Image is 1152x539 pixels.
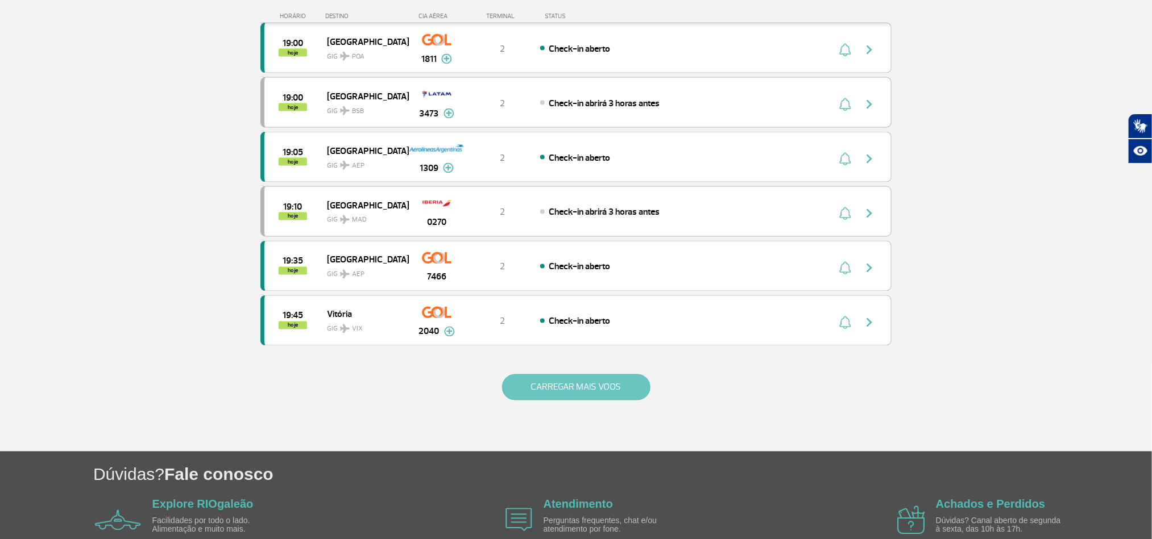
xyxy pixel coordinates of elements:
[340,52,350,61] img: destiny_airplane.svg
[340,270,350,279] img: destiny_airplane.svg
[544,498,613,511] a: Atendimento
[505,508,532,532] img: airplane icon
[444,108,454,119] img: mais-info-painel-voo.svg
[340,106,350,115] img: destiny_airplane.svg
[283,94,303,102] span: 2025-09-24 19:00:00
[152,498,254,511] a: Explore RIOgaleão
[1128,114,1152,164] div: Plugin de acessibilidade da Hand Talk.
[863,207,876,220] img: seta-direita-painel-voo.svg
[93,463,1152,486] h1: Dúvidas?
[264,12,326,20] div: HORÁRIO
[283,148,303,156] span: 2025-09-24 19:05:00
[544,517,674,534] p: Perguntas frequentes, chat e/ou atendimento por fone.
[839,316,851,329] img: sino-painel-voo.svg
[283,312,303,320] span: 2025-09-24 19:45:00
[352,106,364,116] span: BSB
[549,261,610,273] span: Check-in aberto
[421,52,437,66] span: 1811
[465,12,539,20] div: TERMINAL
[1128,139,1152,164] button: Abrir recursos assistivos.
[549,152,610,164] span: Check-in aberto
[327,154,400,171] span: GIG
[863,152,876,166] img: seta-direita-painel-voo.svg
[352,270,364,280] span: AEP
[420,161,438,175] span: 1309
[549,43,610,55] span: Check-in aberto
[427,270,446,284] span: 7466
[340,324,350,333] img: destiny_airplane.svg
[352,161,364,171] span: AEP
[279,103,307,111] span: hoje
[419,325,440,339] span: 2040
[443,163,454,173] img: mais-info-painel-voo.svg
[500,98,505,109] span: 2
[327,100,400,116] span: GIG
[95,510,141,530] img: airplane icon
[279,158,307,166] span: hoje
[839,43,851,57] img: sino-painel-voo.svg
[1128,114,1152,139] button: Abrir tradutor de língua de sinais.
[283,257,303,265] span: 2025-09-24 19:35:00
[549,207,660,218] span: Check-in abrirá 3 horas antes
[427,216,446,229] span: 0270
[839,152,851,166] img: sino-painel-voo.svg
[352,215,367,225] span: MAD
[863,43,876,57] img: seta-direita-painel-voo.svg
[936,498,1045,511] a: Achados e Perdidos
[500,261,505,273] span: 2
[408,12,465,20] div: CIA AÉREA
[897,506,925,534] img: airplane icon
[539,12,632,20] div: STATUS
[549,316,610,327] span: Check-in aberto
[839,98,851,111] img: sino-painel-voo.svg
[164,465,274,484] span: Fale conosco
[279,212,307,220] span: hoje
[327,89,400,103] span: [GEOGRAPHIC_DATA]
[839,207,851,220] img: sino-painel-voo.svg
[326,12,409,20] div: DESTINO
[327,307,400,321] span: Vitória
[340,215,350,224] img: destiny_airplane.svg
[500,207,505,218] span: 2
[420,107,439,120] span: 3473
[327,318,400,335] span: GIG
[444,327,455,337] img: mais-info-painel-voo.svg
[863,98,876,111] img: seta-direita-painel-voo.svg
[279,321,307,329] span: hoje
[863,261,876,275] img: seta-direita-painel-voo.svg
[549,98,660,109] span: Check-in abrirá 3 horas antes
[327,264,400,280] span: GIG
[284,203,302,211] span: 2025-09-24 19:10:00
[327,209,400,225] span: GIG
[863,316,876,329] img: seta-direita-painel-voo.svg
[283,39,303,47] span: 2025-09-24 19:00:00
[502,374,650,400] button: CARREGAR MAIS VOOS
[839,261,851,275] img: sino-painel-voo.svg
[500,316,505,327] span: 2
[500,43,505,55] span: 2
[279,49,307,57] span: hoje
[279,267,307,275] span: hoje
[327,45,400,62] span: GIG
[500,152,505,164] span: 2
[152,517,283,534] p: Facilidades por todo o lado. Alimentação e muito mais.
[352,324,363,335] span: VIX
[327,143,400,158] span: [GEOGRAPHIC_DATA]
[936,517,1067,534] p: Dúvidas? Canal aberto de segunda à sexta, das 10h às 17h.
[327,198,400,212] span: [GEOGRAPHIC_DATA]
[441,54,452,64] img: mais-info-painel-voo.svg
[352,52,364,62] span: POA
[340,161,350,170] img: destiny_airplane.svg
[327,34,400,49] span: [GEOGRAPHIC_DATA]
[327,252,400,267] span: [GEOGRAPHIC_DATA]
